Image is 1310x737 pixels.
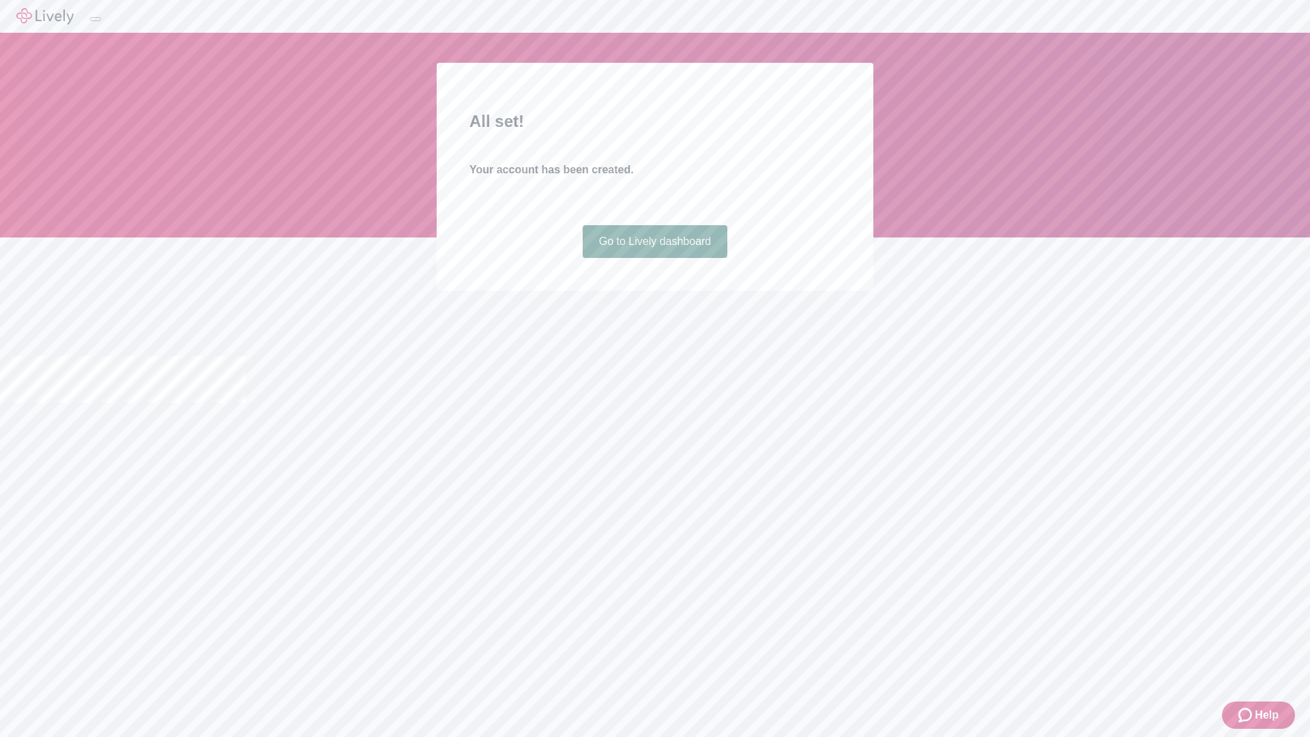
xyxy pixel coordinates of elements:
[1238,707,1255,723] svg: Zendesk support icon
[1255,707,1279,723] span: Help
[583,225,728,258] a: Go to Lively dashboard
[469,162,841,178] h4: Your account has been created.
[90,17,101,21] button: Log out
[1222,702,1295,729] button: Zendesk support iconHelp
[16,8,74,25] img: Lively
[469,109,841,134] h2: All set!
